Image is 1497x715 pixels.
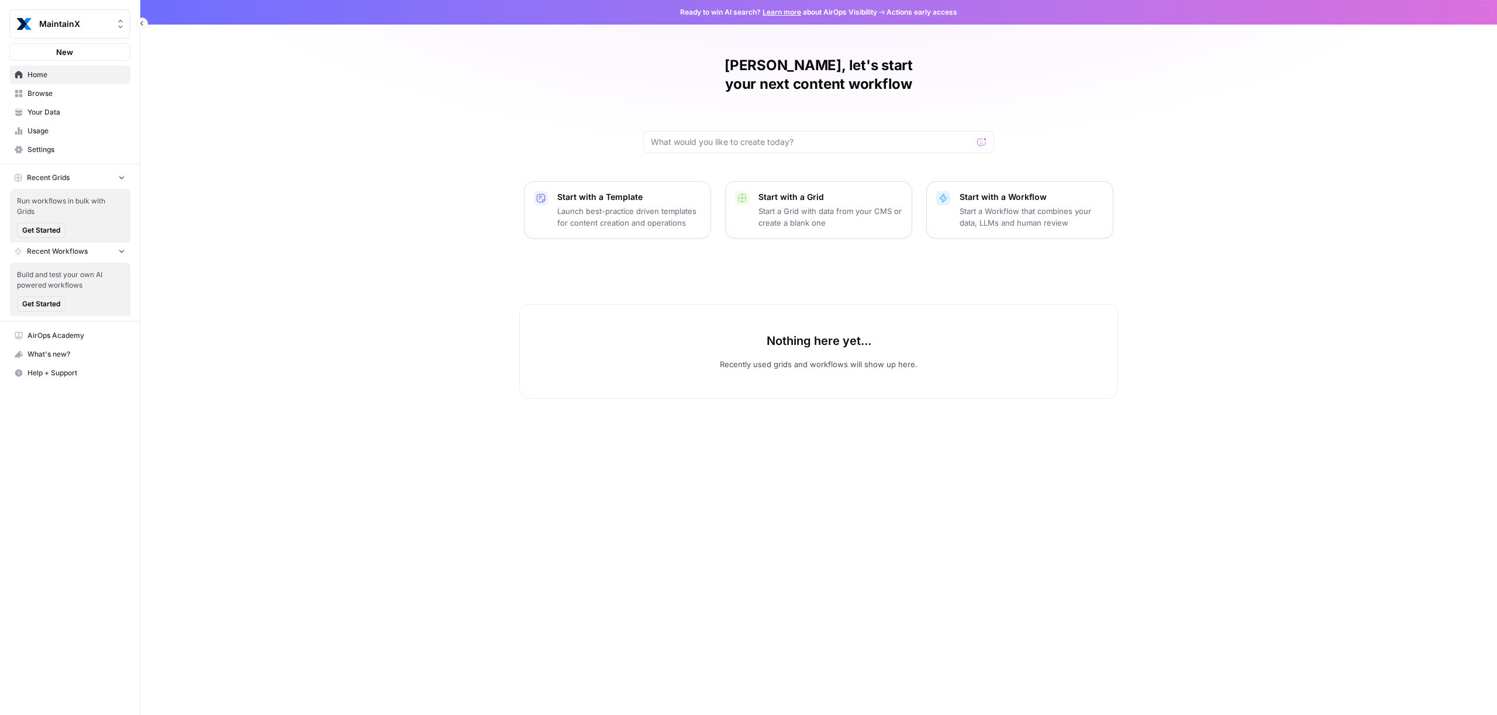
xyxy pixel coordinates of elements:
span: Recent Workflows [27,246,88,257]
span: Get Started [22,225,60,236]
p: Start with a Grid [758,191,902,203]
button: Recent Workflows [9,243,130,260]
span: Home [27,70,125,80]
button: Workspace: MaintainX [9,9,130,39]
button: Get Started [17,296,65,312]
span: Help + Support [27,368,125,378]
button: Start with a WorkflowStart a Workflow that combines your data, LLMs and human review [926,181,1113,239]
a: Settings [9,140,130,159]
button: Recent Grids [9,169,130,186]
button: Start with a TemplateLaunch best-practice driven templates for content creation and operations [524,181,711,239]
button: What's new? [9,345,130,364]
span: Recent Grids [27,172,70,183]
span: Get Started [22,299,60,309]
span: Run workflows in bulk with Grids [17,196,123,217]
button: New [9,43,130,61]
a: Home [9,65,130,84]
span: New [56,46,73,58]
span: Actions early access [887,7,957,18]
p: Start a Grid with data from your CMS or create a blank one [758,205,902,229]
a: Browse [9,84,130,103]
p: Nothing here yet... [767,333,871,349]
span: Build and test your own AI powered workflows [17,270,123,291]
h1: [PERSON_NAME], let's start your next content workflow [643,56,994,94]
img: MaintainX Logo [13,13,35,34]
span: Settings [27,144,125,155]
span: Usage [27,126,125,136]
a: Your Data [9,103,130,122]
span: MaintainX [39,18,110,30]
button: Get Started [17,223,65,238]
p: Start a Workflow that combines your data, LLMs and human review [960,205,1103,229]
button: Start with a GridStart a Grid with data from your CMS or create a blank one [725,181,912,239]
span: Your Data [27,107,125,118]
span: AirOps Academy [27,330,125,341]
a: AirOps Academy [9,326,130,345]
span: Browse [27,88,125,99]
p: Start with a Workflow [960,191,1103,203]
button: Help + Support [9,364,130,382]
div: What's new? [10,346,130,363]
p: Recently used grids and workflows will show up here. [720,358,917,370]
span: Ready to win AI search? about AirOps Visibility [680,7,877,18]
input: What would you like to create today? [651,136,972,148]
p: Launch best-practice driven templates for content creation and operations [557,205,701,229]
a: Learn more [763,8,801,16]
p: Start with a Template [557,191,701,203]
a: Usage [9,122,130,140]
